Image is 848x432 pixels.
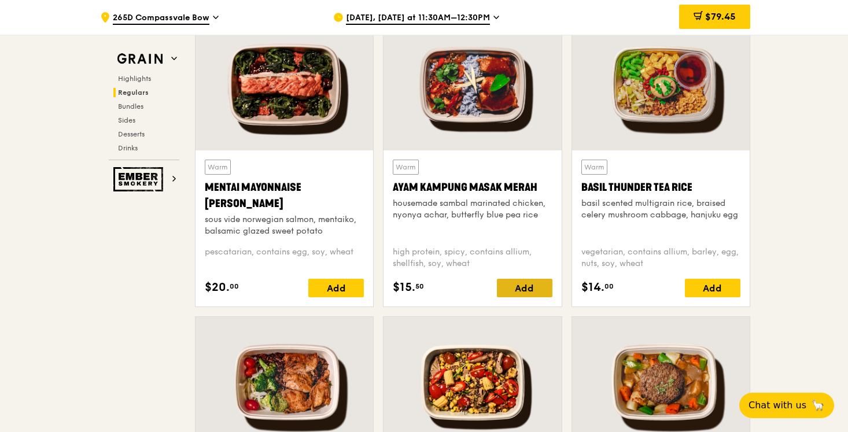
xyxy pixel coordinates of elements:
span: $79.45 [705,11,736,22]
div: high protein, spicy, contains allium, shellfish, soy, wheat [393,246,552,269]
div: sous vide norwegian salmon, mentaiko, balsamic glazed sweet potato [205,214,364,237]
div: basil scented multigrain rice, braised celery mushroom cabbage, hanjuku egg [581,198,740,221]
div: pescatarian, contains egg, soy, wheat [205,246,364,269]
span: [DATE], [DATE] at 11:30AM–12:30PM [346,12,490,25]
span: Regulars [118,88,149,97]
button: Chat with us🦙 [739,393,834,418]
div: Mentai Mayonnaise [PERSON_NAME] [205,179,364,212]
div: Warm [581,160,607,175]
div: Add [497,279,552,297]
span: 00 [230,282,239,291]
span: Drinks [118,144,138,152]
div: housemade sambal marinated chicken, nyonya achar, butterfly blue pea rice [393,198,552,221]
span: $20. [205,279,230,296]
div: Basil Thunder Tea Rice [581,179,740,195]
span: $14. [581,279,604,296]
div: Add [308,279,364,297]
span: Desserts [118,130,145,138]
span: Highlights [118,75,151,83]
span: $15. [393,279,415,296]
div: Warm [205,160,231,175]
div: Warm [393,160,419,175]
span: Chat with us [749,398,806,412]
div: vegetarian, contains allium, barley, egg, nuts, soy, wheat [581,246,740,269]
span: 50 [415,282,424,291]
span: Bundles [118,102,143,110]
span: 00 [604,282,614,291]
span: 265D Compassvale Bow [113,12,209,25]
img: Grain web logo [113,49,167,69]
div: Add [685,279,740,297]
span: 🦙 [811,398,825,412]
div: Ayam Kampung Masak Merah [393,179,552,195]
span: Sides [118,116,135,124]
img: Ember Smokery web logo [113,167,167,191]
